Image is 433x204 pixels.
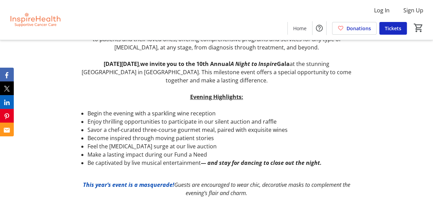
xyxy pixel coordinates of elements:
a: Donations [332,22,377,35]
li: Make a lasting impact during our Fund a Need [87,150,357,159]
span: Sign Up [403,6,423,14]
strong: we invite you to the 10th Annual Gala [140,60,290,68]
span: Donations [347,25,371,32]
span: Tickets [385,25,401,32]
em: Guests are encouraged to wear chic, decorative masks to complement the evening’s flair and charm. [174,181,350,197]
li: Savor a chef-curated three-course gourmet meal, paired with exquisite wines [87,126,357,134]
li: Enjoy thrilling opportunities to participate in our silent auction and raffle [87,117,357,126]
li: Begin the evening with a sparkling wine reception [87,109,357,117]
button: Cart [412,22,425,34]
span: Home [293,25,307,32]
span: Log In [374,6,390,14]
p: , at the stunning [GEOGRAPHIC_DATA] in [GEOGRAPHIC_DATA]. This milestone event offers a special o... [76,60,357,84]
strong: [DATE][DATE] [104,60,139,68]
a: Home [288,22,312,35]
em: A Night to Inspire [230,60,277,68]
a: Tickets [379,22,407,35]
button: Log In [369,5,395,16]
li: Be captivated by live musical entertainment [87,159,357,167]
li: Feel the [MEDICAL_DATA] surge at our live auction [87,142,357,150]
em: This year’s event is a masquerade! [83,181,174,189]
img: InspireHealth Supportive Cancer Care's Logo [4,3,65,37]
u: Evening Highlights: [190,93,243,101]
li: Become inspired through moving patient stories [87,134,357,142]
button: Help [312,21,326,35]
button: Sign Up [398,5,429,16]
em: — and stay for dancing to close out the night. [201,159,322,167]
